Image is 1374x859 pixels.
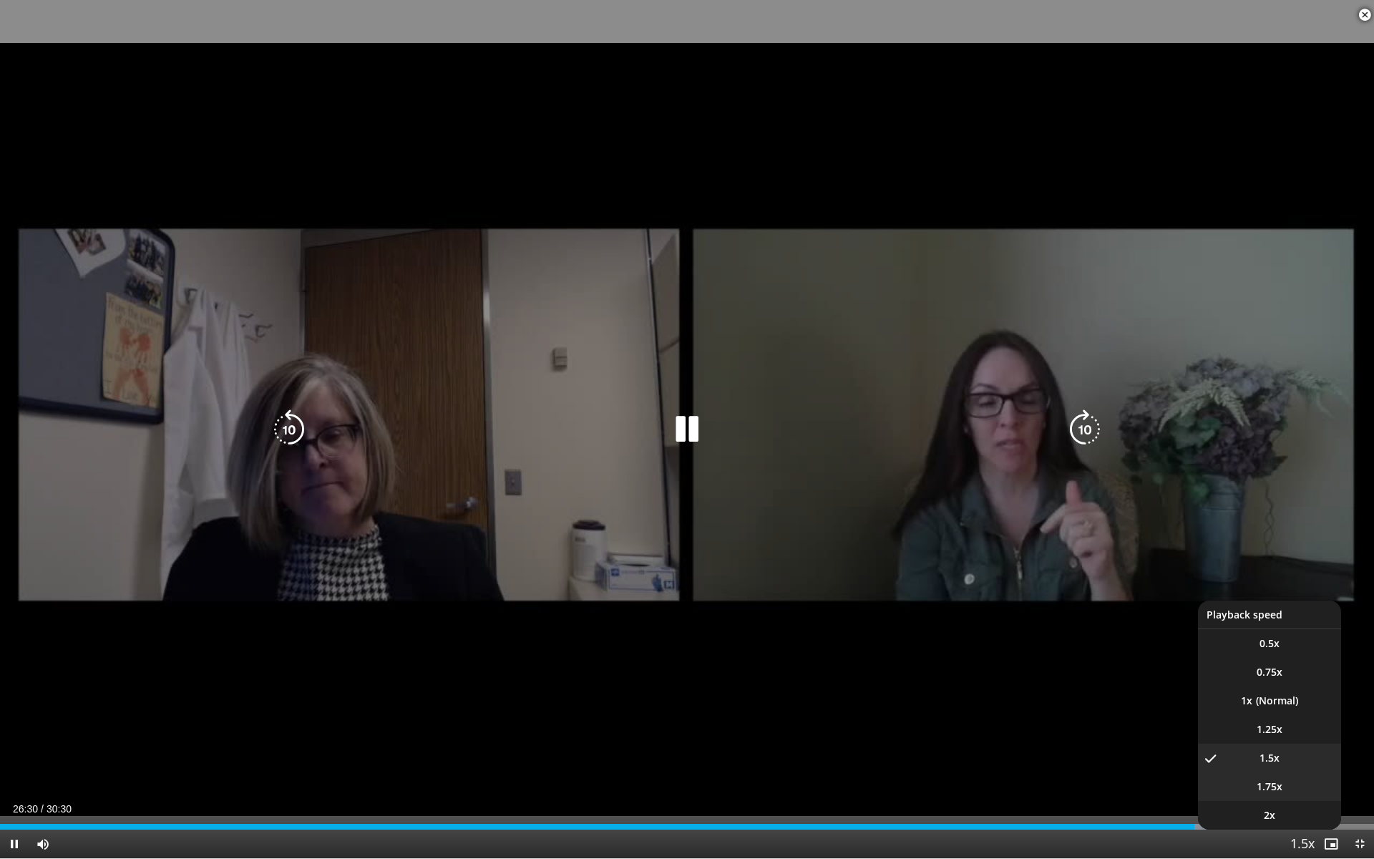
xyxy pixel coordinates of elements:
[41,803,44,815] span: /
[47,803,72,815] span: 30:30
[1345,830,1374,858] button: Exit Fullscreen
[1257,665,1282,679] span: 0.75x
[13,803,38,815] span: 26:30
[1264,808,1275,822] span: 2x
[1241,694,1252,708] span: 1x
[1317,830,1345,858] button: Enable picture-in-picture mode
[1257,780,1282,794] span: 1.75x
[1288,830,1317,858] button: Playback Rate
[29,830,57,858] button: Mute
[1259,751,1280,765] span: 1.5x
[1257,722,1282,737] span: 1.25x
[1259,636,1280,651] span: 0.5x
